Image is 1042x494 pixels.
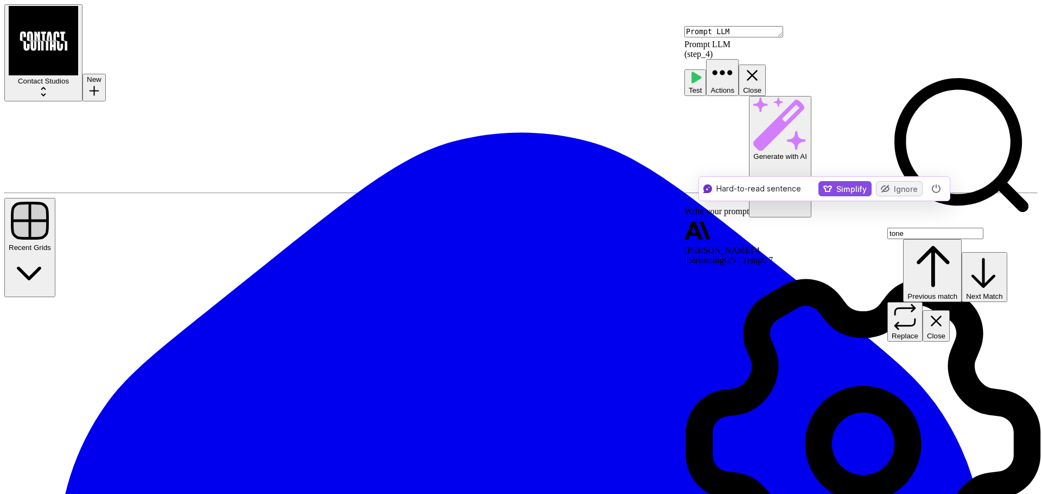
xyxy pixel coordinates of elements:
button: Test [684,69,706,95]
span: Close [927,332,945,340]
span: 0.7 [762,255,773,265]
button: Next Match [962,252,1007,301]
button: Close [739,65,766,96]
span: Temp [742,255,762,265]
span: Next Match [966,292,1002,300]
span: ON [724,255,736,265]
button: Close [923,310,950,342]
span: Contact Studios [18,77,69,85]
span: Streaming [688,255,724,265]
div: [PERSON_NAME] 4 [684,246,1042,255]
input: Search [887,228,983,239]
button: Actions [706,59,739,96]
button: Workspace: Contact Studios [4,4,82,101]
button: Replace [887,302,923,342]
span: | [736,255,742,265]
span: Generate with AI [753,152,807,161]
span: ( step_4 ) [684,49,713,59]
img: Contact Studios Logo [9,6,78,75]
button: Previous match [903,239,962,302]
span: Replace [892,332,918,340]
div: Prompt LLM [684,40,1042,49]
button: Generate with AI [749,96,811,217]
span: New [87,75,101,84]
div: Write your prompt [684,96,1042,217]
span: Test [689,86,702,94]
button: New [82,74,106,101]
span: Actions [710,86,734,94]
span: 1 of 6 [887,291,903,300]
span: Close [743,86,761,94]
span: Previous match [907,292,957,300]
textarea: Prompt LLM [684,26,783,37]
